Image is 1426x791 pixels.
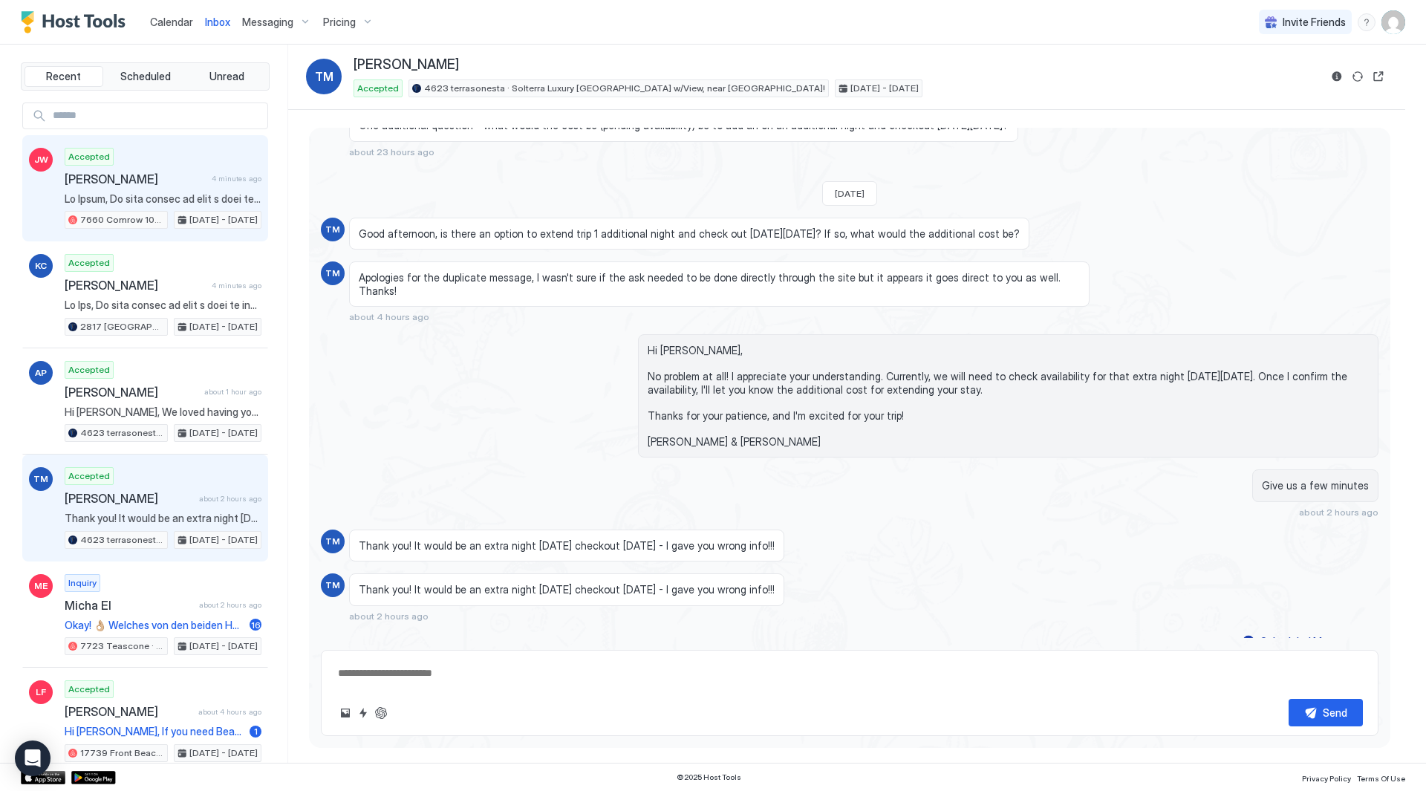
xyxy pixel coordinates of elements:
span: about 1 hour ago [204,387,261,397]
span: 2817 [GEOGRAPHIC_DATA] 205 · New! Windsor Hills Galaxy's Edge, 2mi to Disney! [80,320,164,333]
span: 7723 Teascone · [GEOGRAPHIC_DATA][PERSON_NAME], 2 mi to Disney! [80,639,164,653]
span: Accepted [68,683,110,696]
span: Lo Ipsum, Do sita consec ad elit s doei te inc utlab etd! Ma ali enim a minimven quisno exe ull l... [65,192,261,206]
span: Accepted [68,469,110,483]
span: Pricing [323,16,356,29]
span: Privacy Policy [1302,774,1351,783]
button: Unread [187,66,266,87]
a: Privacy Policy [1302,769,1351,785]
span: Accepted [357,82,399,95]
span: 4623 terrasonesta · Solterra Luxury [GEOGRAPHIC_DATA] w/View, near [GEOGRAPHIC_DATA]! [80,426,164,440]
span: 16 [251,619,261,631]
span: TM [325,535,340,548]
button: Reservation information [1328,68,1346,85]
span: 7660 Comrow 101 · Windsor Hills [PERSON_NAME]’s Dream Home, 2mi to Disney! [80,213,164,227]
input: Input Field [47,103,267,128]
span: Unread [209,70,244,83]
span: Hi [PERSON_NAME], If you need Beach Chair Service which includes 2 chairs + 1 umbrella + 1 attend... [65,725,244,738]
span: LF [36,686,46,699]
div: menu [1358,13,1375,31]
span: KC [35,259,47,273]
span: © 2025 Host Tools [677,772,741,782]
span: Inquiry [68,576,97,590]
span: [DATE] - [DATE] [850,82,919,95]
span: 4623 terrasonesta · Solterra Luxury [GEOGRAPHIC_DATA] w/View, near [GEOGRAPHIC_DATA]! [80,533,164,547]
span: JW [34,153,48,166]
span: about 4 hours ago [198,707,261,717]
span: Terms Of Use [1357,774,1405,783]
div: Open Intercom Messenger [15,740,51,776]
div: Scheduled Messages [1260,634,1361,649]
button: ChatGPT Auto Reply [372,704,390,722]
a: App Store [21,771,65,784]
span: ME [34,579,48,593]
span: [DATE] - [DATE] [189,533,258,547]
button: Upload image [336,704,354,722]
span: Lo Ips, Do sita consec ad elit s doei te inc utlab etd! Ma ali enim a minimven quisno exe ull lab... [65,299,261,312]
button: Sync reservation [1349,68,1367,85]
span: Accepted [68,256,110,270]
span: Messaging [242,16,293,29]
span: Apologies for the duplicate message, I wasn't sure if the ask needed to be done directly through ... [359,271,1080,297]
span: [PERSON_NAME] [65,278,206,293]
a: Inbox [205,14,230,30]
a: Terms Of Use [1357,769,1405,785]
span: Accepted [68,150,110,163]
span: [DATE] - [DATE] [189,426,258,440]
span: Accepted [68,363,110,377]
span: about 23 hours ago [349,146,434,157]
span: about 2 hours ago [199,600,261,610]
span: Inbox [205,16,230,28]
span: 4 minutes ago [212,281,261,290]
span: about 2 hours ago [199,494,261,504]
div: Send [1323,705,1347,720]
span: Scheduled [120,70,171,83]
span: about 2 hours ago [349,611,429,622]
span: Good afternoon, is there an option to extend trip 1 additional night and check out [DATE][DATE]? ... [359,227,1020,241]
span: [DATE] - [DATE] [189,639,258,653]
span: Hi [PERSON_NAME], No problem at all! I appreciate your understanding. Currently, we will need to ... [648,344,1369,448]
a: Google Play Store [71,771,116,784]
span: about 2 hours ago [1299,507,1378,518]
span: 4623 terrasonesta · Solterra Luxury [GEOGRAPHIC_DATA] w/View, near [GEOGRAPHIC_DATA]! [424,82,825,95]
span: Calendar [150,16,193,28]
span: Recent [46,70,81,83]
span: [DATE] - [DATE] [189,746,258,760]
span: TM [315,68,333,85]
span: Thank you! It would be an extra night [DATE] checkout [DATE] - I gave you wrong info!!! [359,583,775,596]
button: Send [1289,699,1363,726]
span: Micha El [65,598,193,613]
span: Thank you! It would be an extra night [DATE] checkout [DATE] - I gave you wrong info!!! [359,539,775,553]
span: [DATE] - [DATE] [189,213,258,227]
span: TM [325,579,340,592]
span: [PERSON_NAME] [65,491,193,506]
div: User profile [1381,10,1405,34]
span: 17739 Front Beach 506w v2 · [GEOGRAPHIC_DATA], Beachfront, [GEOGRAPHIC_DATA], [GEOGRAPHIC_DATA]! [80,746,164,760]
span: Invite Friends [1283,16,1346,29]
span: [PERSON_NAME] [65,385,198,400]
span: Hi [PERSON_NAME], We loved having you with us, Thanks for being such a great guest and leaving th... [65,406,261,419]
span: [PERSON_NAME] [354,56,459,74]
div: tab-group [21,62,270,91]
a: Host Tools Logo [21,11,132,33]
span: 4 minutes ago [212,174,261,183]
span: about 4 hours ago [349,311,429,322]
span: 1 [254,726,258,737]
span: Give us a few minutes [1262,479,1369,492]
span: [DATE] [835,188,865,199]
span: TM [33,472,48,486]
a: Calendar [150,14,193,30]
span: AP [35,366,47,380]
span: [PERSON_NAME] [65,704,192,719]
span: [PERSON_NAME] [65,172,206,186]
span: TM [325,267,340,280]
button: Scheduled [106,66,185,87]
button: Quick reply [354,704,372,722]
button: Open reservation [1370,68,1387,85]
button: Scheduled Messages [1240,631,1378,651]
span: Thank you! It would be an extra night [DATE] checkout [DATE] - I gave you wrong info!!! [65,512,261,525]
span: Okay! 👌🏼 Welches von den beiden Häusern ist [PERSON_NAME] ? [65,619,244,632]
